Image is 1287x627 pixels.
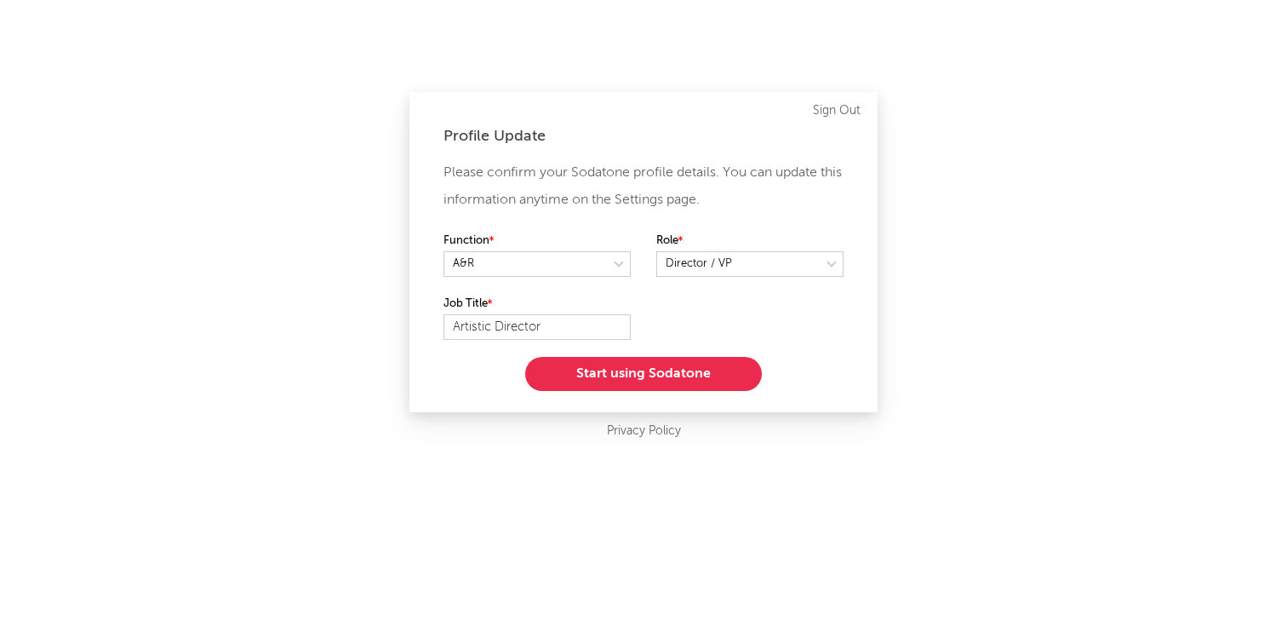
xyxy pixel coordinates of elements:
[656,231,844,251] label: Role
[525,357,762,391] button: Start using Sodatone
[443,231,631,251] label: Function
[443,126,844,147] div: Profile Update
[443,159,844,214] p: Please confirm your Sodatone profile details. You can update this information anytime on the Sett...
[607,421,681,442] a: Privacy Policy
[813,101,861,121] a: Sign Out
[443,294,631,314] label: Job Title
